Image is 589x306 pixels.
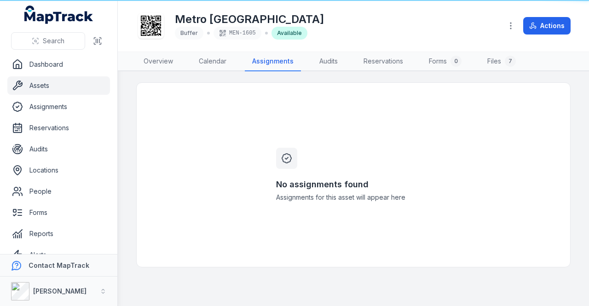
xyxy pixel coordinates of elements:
a: MapTrack [24,6,93,24]
a: Assignments [245,52,301,71]
a: Files7 [480,52,523,71]
span: Assignments for this asset will appear here [276,193,431,202]
span: Buffer [180,29,198,36]
a: Locations [7,161,110,179]
div: 0 [450,56,462,67]
h3: No assignments found [276,178,431,191]
button: Actions [523,17,571,35]
a: Audits [7,140,110,158]
a: Reservations [356,52,410,71]
a: Overview [136,52,180,71]
a: Alerts [7,246,110,264]
a: Assignments [7,98,110,116]
a: Forms [7,203,110,222]
div: MEN-1605 [214,27,261,40]
a: People [7,182,110,201]
h1: Metro [GEOGRAPHIC_DATA] [175,12,324,27]
div: 7 [505,56,516,67]
a: Calendar [191,52,234,71]
a: Reports [7,225,110,243]
a: Forms0 [422,52,469,71]
a: Audits [312,52,345,71]
strong: Contact MapTrack [29,261,89,269]
strong: [PERSON_NAME] [33,287,87,295]
a: Reservations [7,119,110,137]
a: Assets [7,76,110,95]
a: Dashboard [7,55,110,74]
span: Search [43,36,64,46]
div: Available [271,27,307,40]
button: Search [11,32,85,50]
